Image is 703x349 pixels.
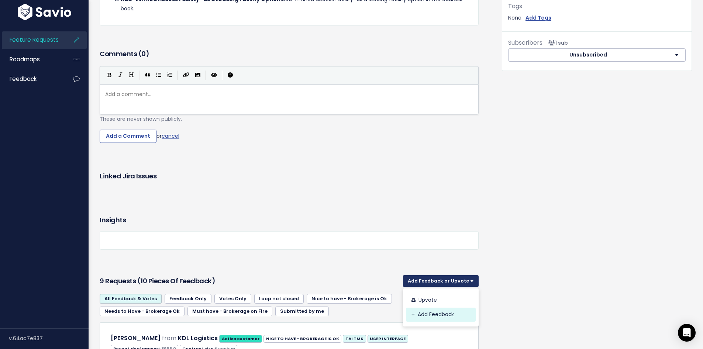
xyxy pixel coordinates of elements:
img: logo-white.9d6f32f41409.svg [16,4,73,20]
span: <p><strong>Subscribers</strong><br><br> - Hector Gonzalez<br> </p> [545,39,568,47]
h3: Comments ( ) [100,49,479,59]
span: Roadmaps [10,55,40,63]
div: Tags [508,1,686,12]
span: Subscribers [508,38,542,47]
button: Quote [142,70,153,81]
strong: NICE TO HAVE - BROKERAGE IS OK [266,336,339,342]
div: Open Intercom Messenger [678,324,696,342]
button: Import an image [192,70,203,81]
a: Add Tags [525,13,551,23]
a: Feedback Only [165,294,211,304]
span: These are never shown publicly. [100,115,182,123]
span: from [162,334,176,342]
a: Add Feedback [406,307,476,322]
h3: 9 Requests (10 pieces of Feedback) [100,276,400,286]
i: | [222,71,223,80]
a: Roadmaps [2,51,61,68]
span: Feature Requests [10,36,59,44]
input: Add a Comment [100,130,156,143]
a: Votes Only [214,294,251,304]
strong: Active customer [222,336,260,342]
a: Feature Requests [2,31,61,48]
a: [PERSON_NAME] [111,334,161,342]
button: Generic List [153,70,164,81]
div: v.64ac7e837 [9,329,89,348]
a: All Feedback & Votes [100,294,162,304]
button: Unsubscribed [508,48,668,62]
a: Loop not closed [254,294,304,304]
a: Must have - Brokerage on Fire [187,307,272,316]
button: Markdown Guide [225,70,236,81]
a: Submitted by me [275,307,329,316]
a: KDL Logistics [178,334,218,342]
button: Heading [126,70,137,81]
a: Feedback [2,71,61,88]
i: | [139,71,140,80]
button: Numbered List [164,70,175,81]
span: Feedback [10,75,37,83]
button: Add Feedback or Upvote [403,275,479,287]
div: None. [508,13,686,23]
strong: USER INTERFACE [370,336,406,342]
a: Upvote [406,293,476,307]
strong: TAI TMS [345,336,363,342]
button: Italic [115,70,126,81]
div: or [100,130,479,143]
button: Create Link [180,70,192,81]
a: Needs to Have - Brokerage Ok [100,307,185,316]
button: Toggle Preview [209,70,220,81]
h3: Insights [100,215,126,225]
a: Nice to have - Brokerage is Ok [307,294,392,304]
a: cancel [162,132,179,140]
h3: Linked Jira issues [100,171,156,181]
span: 0 [141,49,146,58]
button: Bold [104,70,115,81]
